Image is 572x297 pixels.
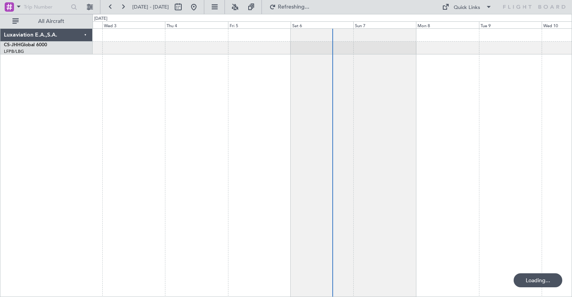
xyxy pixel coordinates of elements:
div: Thu 4 [165,21,228,28]
button: Quick Links [438,1,496,13]
div: Fri 5 [228,21,291,28]
div: Wed 3 [102,21,165,28]
span: CS-JHH [4,43,21,47]
div: Mon 8 [416,21,479,28]
div: Sun 7 [353,21,416,28]
button: All Aircraft [9,15,84,28]
div: Tue 9 [479,21,542,28]
div: [DATE] [94,16,107,22]
a: CS-JHHGlobal 6000 [4,43,47,47]
a: LFPB/LBG [4,49,24,54]
span: [DATE] - [DATE] [132,3,169,10]
div: Sat 6 [291,21,353,28]
span: All Aircraft [20,19,82,24]
div: Quick Links [454,4,480,12]
input: Trip Number [24,1,68,13]
button: Refreshing... [266,1,312,13]
div: Loading... [514,273,562,287]
span: Refreshing... [277,4,310,10]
